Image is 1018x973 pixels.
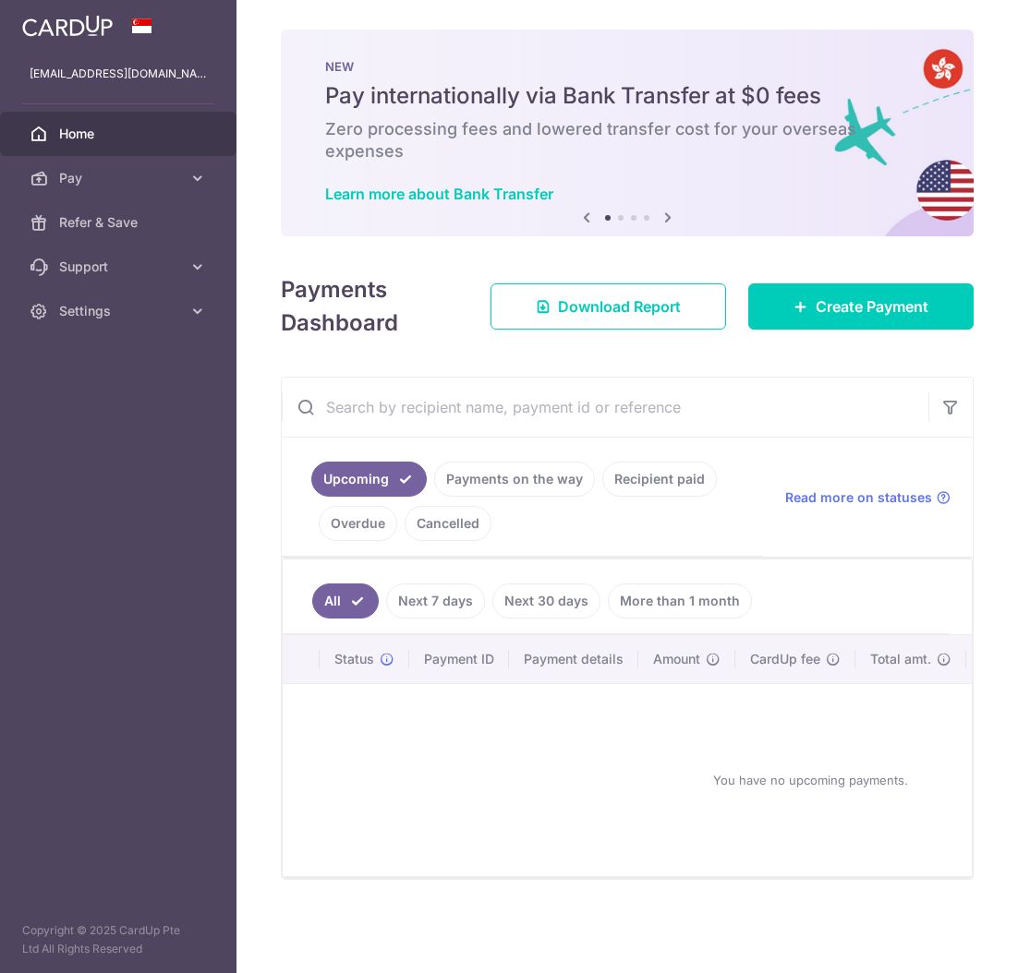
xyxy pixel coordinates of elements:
[311,462,427,497] a: Upcoming
[816,295,928,318] span: Create Payment
[281,30,974,236] img: Bank transfer banner
[434,462,595,497] a: Payments on the way
[653,650,700,668] span: Amount
[409,635,509,683] th: Payment ID
[325,59,929,74] p: NEW
[492,583,600,619] a: Next 30 days
[509,635,638,683] th: Payment details
[325,185,553,203] a: Learn more about Bank Transfer
[602,462,717,497] a: Recipient paid
[750,650,820,668] span: CardUp fee
[325,81,929,111] h5: Pay internationally via Bank Transfer at $0 fees
[325,118,929,162] h6: Zero processing fees and lowered transfer cost for your overseas expenses
[785,488,951,507] a: Read more on statuses
[785,488,932,507] span: Read more on statuses
[319,506,397,541] a: Overdue
[386,583,485,619] a: Next 7 days
[870,650,931,668] span: Total amt.
[59,213,181,232] span: Refer & Save
[405,506,491,541] a: Cancelled
[22,15,113,37] img: CardUp
[59,258,181,276] span: Support
[59,169,181,187] span: Pay
[312,583,379,619] a: All
[608,583,752,619] a: More than 1 month
[748,283,974,330] a: Create Payment
[282,378,928,437] input: Search by recipient name, payment id or reference
[59,302,181,320] span: Settings
[30,65,207,83] p: [EMAIL_ADDRESS][DOMAIN_NAME]
[558,295,681,318] span: Download Report
[59,125,181,143] span: Home
[334,650,374,668] span: Status
[491,283,726,330] a: Download Report
[281,273,457,340] h4: Payments Dashboard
